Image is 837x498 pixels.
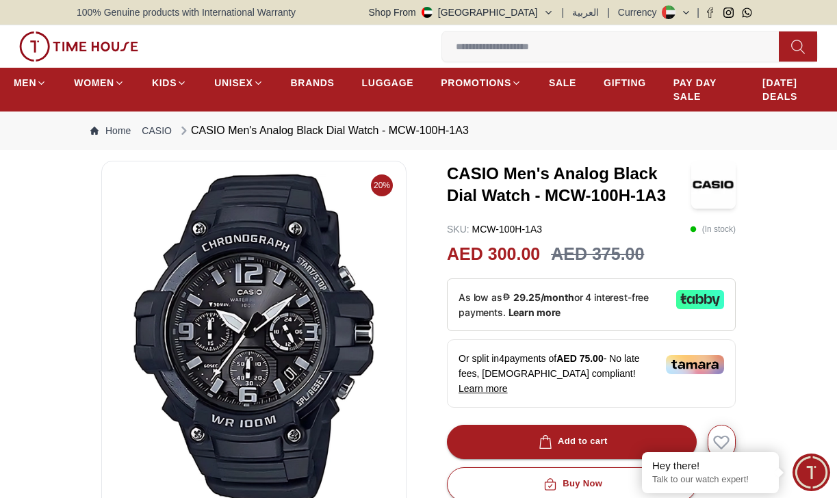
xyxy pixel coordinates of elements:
[697,5,699,19] span: |
[691,161,736,209] img: CASIO Men's Analog Black Dial Watch - MCW-100H-1A3
[536,434,608,449] div: Add to cart
[673,76,735,103] span: PAY DAY SALE
[77,5,296,19] span: 100% Genuine products with International Warranty
[549,76,576,90] span: SALE
[291,76,335,90] span: BRANDS
[562,5,565,19] span: |
[371,174,393,196] span: 20%
[291,70,335,95] a: BRANDS
[607,5,610,19] span: |
[90,124,131,137] a: Home
[74,76,114,90] span: WOMEN
[618,5,662,19] div: Currency
[14,70,47,95] a: MEN
[742,8,752,18] a: Whatsapp
[214,76,253,90] span: UNISEX
[793,454,830,491] div: Chat Widget
[19,31,138,62] img: ...
[447,241,540,267] h2: AED 300.00
[690,222,736,236] p: ( In stock )
[673,70,735,109] a: PAY DAY SALE
[441,76,511,90] span: PROMOTIONS
[604,76,646,90] span: GIFTING
[447,163,691,207] h3: CASIO Men's Analog Black Dial Watch - MCW-100H-1A3
[705,8,715,18] a: Facebook
[459,383,508,394] span: Learn more
[447,222,542,236] p: MCW-100H-1A3
[604,70,646,95] a: GIFTING
[551,241,644,267] h3: AED 375.00
[447,224,469,235] span: SKU :
[422,7,433,18] img: United Arab Emirates
[77,112,760,150] nav: Breadcrumb
[666,355,724,374] img: Tamara
[762,70,823,109] a: [DATE] DEALS
[74,70,125,95] a: WOMEN
[762,76,823,103] span: [DATE] DEALS
[152,70,187,95] a: KIDS
[177,122,469,139] div: CASIO Men's Analog Black Dial Watch - MCW-100H-1A3
[441,70,521,95] a: PROMOTIONS
[362,70,414,95] a: LUGGAGE
[723,8,734,18] a: Instagram
[14,76,36,90] span: MEN
[549,70,576,95] a: SALE
[142,124,172,137] a: CASIO
[572,5,599,19] button: العربية
[152,76,177,90] span: KIDS
[541,476,602,492] div: Buy Now
[362,76,414,90] span: LUGGAGE
[556,353,603,364] span: AED 75.00
[369,5,554,19] button: Shop From[GEOGRAPHIC_DATA]
[447,339,736,408] div: Or split in 4 payments of - No late fees, [DEMOGRAPHIC_DATA] compliant!
[447,425,697,459] button: Add to cart
[652,474,769,486] p: Talk to our watch expert!
[652,459,769,473] div: Hey there!
[214,70,263,95] a: UNISEX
